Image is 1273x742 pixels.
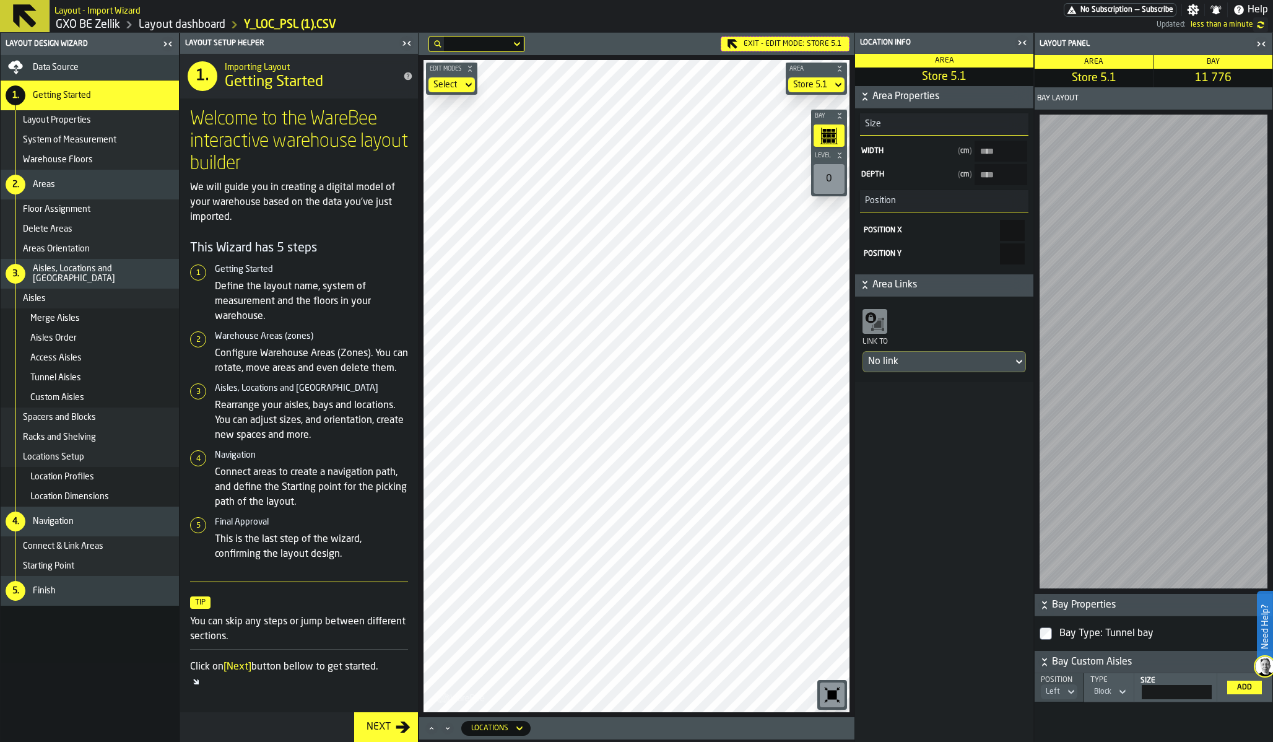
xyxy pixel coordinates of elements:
[354,712,418,742] button: button-Next
[1258,592,1272,661] label: Need Help?
[33,63,79,72] span: Data Source
[30,353,82,363] span: Access Aisles
[6,581,25,601] div: 5.
[33,517,74,526] span: Navigation
[1,467,179,487] li: menu Location Profiles
[6,175,25,194] div: 2.
[1000,243,1025,264] input: react-aria3909296505-:r23: react-aria3909296505-:r23:
[858,38,1014,47] div: Location Info
[440,722,455,735] button: Minimize
[33,264,174,284] span: Aisles, Locations and [GEOGRAPHIC_DATA]
[180,54,418,98] div: title-Getting Started
[215,264,408,274] h6: Getting Started
[862,307,1026,372] div: Link toDropdownMenuValue-
[1140,677,1155,684] span: Size
[788,77,845,92] div: DropdownMenuValue-Store 5.1
[23,135,116,145] span: System of Measurement
[398,36,415,51] label: button-toggle-Close me
[1,388,179,408] li: menu Custom Aisles
[434,40,441,48] div: hide filter
[180,33,418,54] header: Layout Setup Helper
[1038,676,1077,684] div: Position
[23,412,96,422] span: Spacers and Blocks
[1,170,179,199] li: menu Areas
[811,110,847,122] button: button-
[1232,683,1257,692] div: Add
[811,162,847,196] div: button-toolbar-undefined
[975,164,1027,185] input: input-value-Depth input-value-Depth
[428,77,475,92] div: DropdownMenuValue-none
[1,408,179,427] li: menu Spacers and Blocks
[3,40,159,48] div: Layout Design Wizard
[1205,4,1227,16] label: button-toggle-Notifications
[6,512,25,531] div: 4.
[1064,3,1176,17] div: Menu Subscription
[190,596,211,609] span: Tip
[811,149,847,162] button: button-
[1040,621,1267,646] label: InputCheckbox-label-react-aria3909296505-:r27:
[426,63,477,75] button: button-
[30,492,109,502] span: Location Dimensions
[33,586,56,596] span: Finish
[23,115,91,125] span: Layout Properties
[864,227,902,234] span: Position X
[30,333,77,343] span: Aisles Order
[872,89,1031,104] span: Area Properties
[1035,651,1272,673] button: button-
[814,164,845,194] div: 0
[1191,20,1253,29] span: 19/09/2025, 21:01:31
[1253,37,1270,51] label: button-toggle-Close me
[1037,40,1253,48] div: Layout panel
[1,81,179,110] li: menu Getting Started
[958,147,972,155] span: cm
[958,171,960,178] span: (
[855,274,1033,297] button: button-
[23,432,96,442] span: Racks and Shelving
[190,240,408,257] h4: This Wizard has 5 steps
[23,541,103,551] span: Connect & Link Areas
[860,164,1028,185] label: input-value-Depth
[862,243,1026,264] label: react-aria3909296505-:r23:
[1052,655,1270,670] span: Bay Custom Aisles
[1037,71,1151,85] span: Store 5.1
[1088,676,1127,684] div: Type
[1046,687,1060,696] div: DropdownMenuValue-
[1,556,179,576] li: menu Starting Point
[190,108,408,175] h1: Welcome to the WareBee interactive warehouse layout builder
[23,244,90,254] span: Areas Orientation
[6,85,25,105] div: 1.
[970,171,972,178] span: )
[787,66,833,72] span: Area
[1057,624,1265,644] div: InputCheckbox-react-aria3909296505-:r27:
[1207,58,1220,66] span: Bay
[225,60,388,72] h2: Sub Title
[244,18,336,32] a: link-to-/wh/i/5fa160b1-7992-442a-9057-4226e3d2ae6d/import/layout/d28f43dd-f73d-4a75-89e1-59ae3d5c...
[1,110,179,130] li: menu Layout Properties
[1064,3,1176,17] a: link-to-/wh/i/5fa160b1-7992-442a-9057-4226e3d2ae6d/pricing/
[958,170,972,179] span: cm
[215,346,408,376] p: Configure Warehouse Areas (Zones). You can rotate, move areas and even delete them.
[215,331,408,341] h6: Warehouse Areas (zones)
[1157,71,1271,85] span: 11 776
[23,452,84,462] span: Locations Setup
[33,90,91,100] span: Getting Started
[958,147,960,155] span: (
[426,685,496,710] a: logo-header
[23,204,90,214] span: Floor Assignment
[817,680,847,710] div: button-toolbar-undefined
[215,450,408,460] h6: Navigation
[362,720,396,735] div: Next
[424,722,439,735] button: Maximize
[861,170,953,179] span: Depth
[1253,17,1268,32] label: button-toggle-undefined
[1135,6,1139,14] span: —
[1142,6,1173,14] span: Subscribe
[215,532,408,562] p: This is the last step of the wizard, confirming the layout design.
[812,152,833,159] span: Level
[862,336,1026,351] div: Link to
[1035,594,1272,616] button: button-
[975,141,1027,162] input: input-value-Width input-value-Width
[54,4,141,16] h2: Sub Title
[33,180,55,190] span: Areas
[1,328,179,348] li: menu Aisles Order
